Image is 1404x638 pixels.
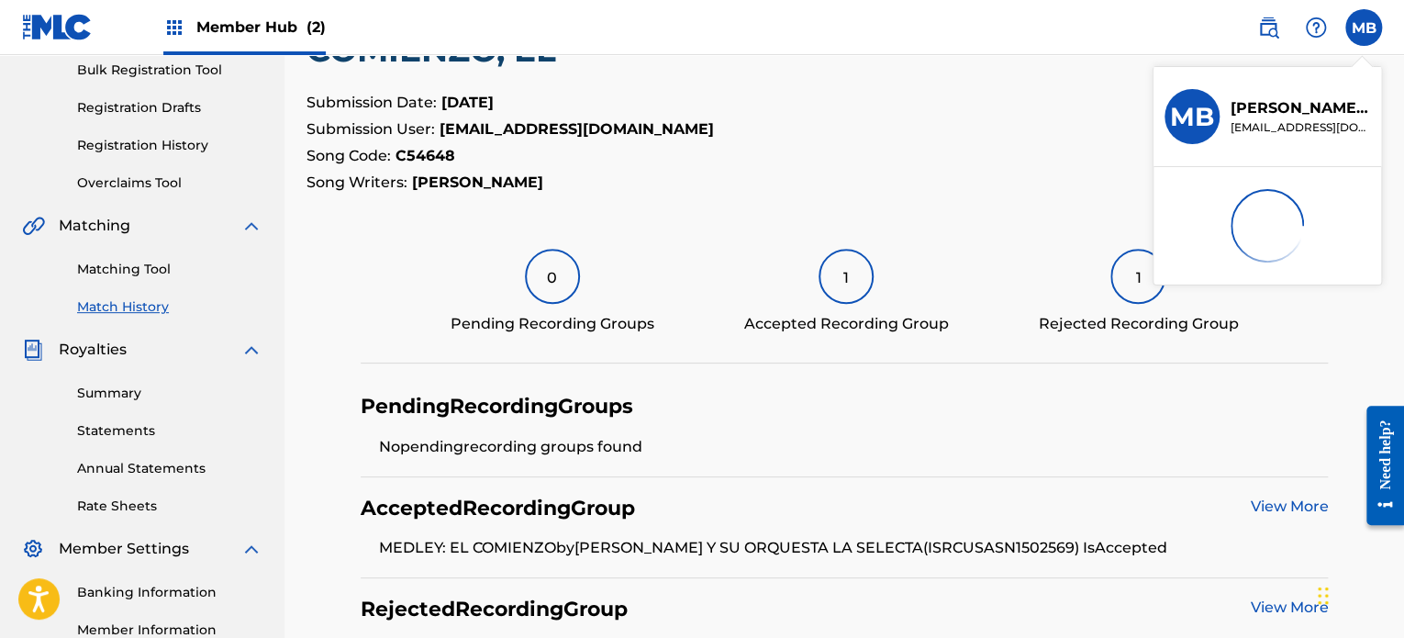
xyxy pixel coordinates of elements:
a: Summary [77,384,262,403]
a: Registration Drafts [77,98,262,118]
span: (2) [306,18,326,36]
li: No pending recording groups found [379,436,1329,458]
span: Song Writers: [306,173,407,191]
img: Royalties [22,339,44,361]
h4: Pending Recording Groups [361,394,633,420]
a: Matching Tool [77,260,262,279]
div: Accepted Recording Group [743,313,948,335]
span: Member Settings [59,538,189,560]
div: Rejected Recording Group [1038,313,1238,335]
span: Member Hub [196,17,326,38]
h4: Rejected Recording Group [361,597,628,622]
a: Statements [77,421,262,441]
strong: [DATE] [441,94,494,111]
a: Public Search [1250,9,1287,46]
a: Banking Information [77,583,262,602]
strong: [EMAIL_ADDRESS][DOMAIN_NAME] [440,120,714,138]
img: search [1257,17,1279,39]
img: Member Settings [22,538,44,560]
div: User Menu [1345,9,1382,46]
img: expand [240,339,262,361]
span: Submission Date: [306,94,437,111]
img: MLC Logo [22,14,93,40]
div: Help [1298,9,1334,46]
div: Pending Recording Groups [451,313,654,335]
strong: [PERSON_NAME] [412,173,543,191]
img: expand [240,215,262,237]
img: Top Rightsholders [163,17,185,39]
span: Submission User: [306,120,435,138]
h3: MB [1170,101,1214,133]
a: Rate Sheets [77,497,262,516]
a: Bulk Registration Tool [77,61,262,80]
span: Song Code: [306,147,391,164]
a: Overclaims Tool [77,173,262,193]
strong: C54648 [396,147,455,164]
div: 1 [819,249,874,304]
a: Registration History [77,136,262,155]
img: Matching [22,215,45,237]
p: raphyleavitt@gmail.com [1231,119,1370,136]
img: expand [240,538,262,560]
div: 0 [525,249,580,304]
iframe: Chat Widget [1312,550,1404,638]
span: Royalties [59,339,127,361]
img: preloader [1221,180,1313,272]
a: View More [1250,498,1328,515]
a: Match History [77,297,262,317]
h4: Accepted Recording Group [361,496,635,521]
a: View More [1250,599,1328,616]
li: MEDLEY: EL COMIENZO by [PERSON_NAME] Y SU ORQUESTA LA SELECTA (ISRC USASN1502569 ) Is Accepted [379,537,1329,559]
div: Drag [1318,568,1329,623]
a: Annual Statements [77,459,262,478]
img: help [1305,17,1327,39]
p: Maria Barreto [1231,97,1370,119]
iframe: Resource Center [1353,392,1404,540]
div: 1 [1110,249,1165,304]
span: Matching [59,215,130,237]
